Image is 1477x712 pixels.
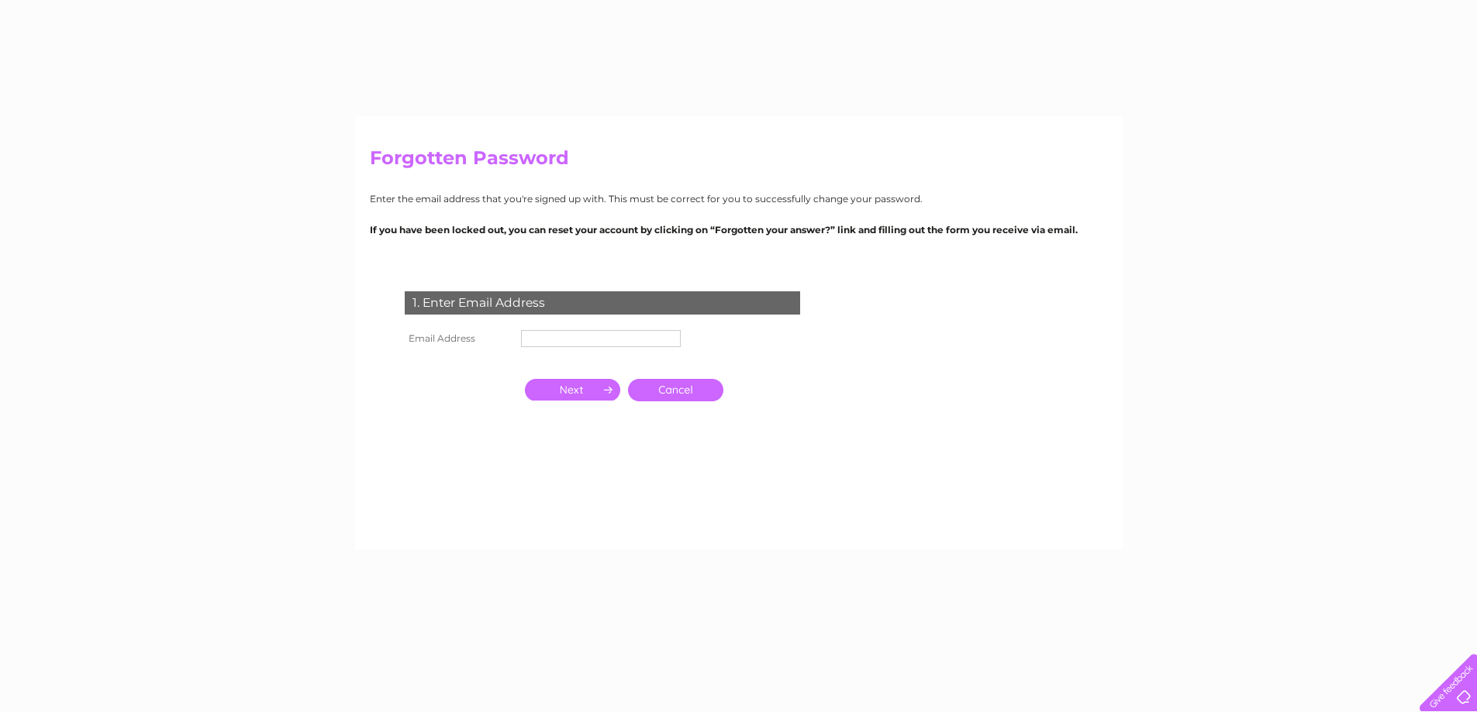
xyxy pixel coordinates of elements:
[401,326,517,351] th: Email Address
[628,379,723,401] a: Cancel
[370,191,1108,206] p: Enter the email address that you're signed up with. This must be correct for you to successfully ...
[405,291,800,315] div: 1. Enter Email Address
[370,147,1108,177] h2: Forgotten Password
[370,222,1108,237] p: If you have been locked out, you can reset your account by clicking on “Forgotten your answer?” l...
